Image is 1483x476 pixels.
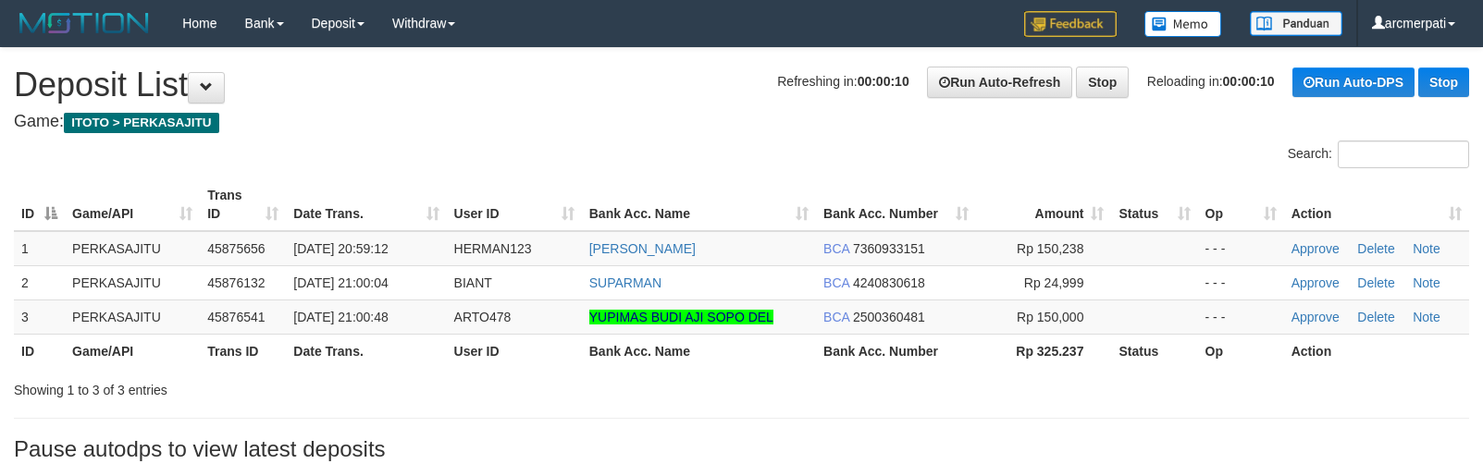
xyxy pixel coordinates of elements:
td: PERKASAJITU [65,265,200,299]
a: Note [1413,310,1440,324]
th: Trans ID: activate to sort column ascending [200,178,286,231]
span: Copy 4240830618 to clipboard [853,275,925,290]
span: [DATE] 21:00:48 [293,310,388,324]
a: Stop [1418,67,1469,97]
th: Bank Acc. Number: activate to sort column ascending [816,178,976,231]
span: Rp 24,999 [1024,275,1084,290]
td: 1 [14,231,65,266]
th: Op: activate to sort column ascending [1198,178,1284,231]
a: Note [1413,241,1440,256]
img: MOTION_logo.png [14,9,154,37]
th: Game/API [65,334,200,368]
a: Note [1413,275,1440,290]
img: Button%20Memo.svg [1144,11,1222,37]
th: Bank Acc. Name: activate to sort column ascending [582,178,816,231]
span: 45876541 [207,310,265,324]
div: Showing 1 to 3 of 3 entries [14,373,604,399]
input: Search: [1338,140,1469,168]
a: Run Auto-Refresh [927,67,1072,98]
a: YUPIMAS BUDI AJI SOPO DEL [589,310,773,324]
img: Feedback.jpg [1024,11,1117,37]
label: Search: [1288,140,1469,168]
span: HERMAN123 [454,241,532,256]
th: Status [1111,334,1197,368]
h1: Deposit List [14,67,1469,104]
td: - - - [1198,231,1284,266]
th: Action [1284,334,1469,368]
td: 2 [14,265,65,299]
a: Delete [1357,275,1394,290]
a: Stop [1076,67,1129,98]
span: Copy 7360933151 to clipboard [853,241,925,256]
th: Date Trans. [286,334,446,368]
th: Amount: activate to sort column ascending [976,178,1111,231]
td: - - - [1198,299,1284,334]
img: panduan.png [1250,11,1342,36]
td: PERKASAJITU [65,231,200,266]
span: [DATE] 20:59:12 [293,241,388,256]
th: Trans ID [200,334,286,368]
a: SUPARMAN [589,275,661,290]
th: Bank Acc. Name [582,334,816,368]
th: ID: activate to sort column descending [14,178,65,231]
span: 45876132 [207,275,265,290]
th: User ID [447,334,582,368]
span: Refreshing in: [777,74,908,89]
a: Delete [1357,241,1394,256]
th: Op [1198,334,1284,368]
th: Rp 325.237 [976,334,1111,368]
a: Delete [1357,310,1394,324]
span: Reloading in: [1147,74,1275,89]
td: - - - [1198,265,1284,299]
th: Game/API: activate to sort column ascending [65,178,200,231]
span: 45875656 [207,241,265,256]
span: [DATE] 21:00:04 [293,275,388,290]
th: Bank Acc. Number [816,334,976,368]
span: ITOTO > PERKASAJITU [64,113,219,133]
a: Approve [1291,310,1340,324]
span: BCA [823,241,849,256]
th: Action: activate to sort column ascending [1284,178,1469,231]
a: Run Auto-DPS [1292,67,1415,97]
td: PERKASAJITU [65,299,200,334]
a: Approve [1291,275,1340,290]
strong: 00:00:10 [1223,74,1275,89]
td: 3 [14,299,65,334]
h3: Pause autodps to view latest deposits [14,437,1469,461]
a: [PERSON_NAME] [589,241,696,256]
span: Rp 150,238 [1017,241,1083,256]
span: BCA [823,310,849,324]
span: BCA [823,275,849,290]
a: Approve [1291,241,1340,256]
h4: Game: [14,113,1469,131]
th: User ID: activate to sort column ascending [447,178,582,231]
strong: 00:00:10 [858,74,909,89]
th: Date Trans.: activate to sort column ascending [286,178,446,231]
th: ID [14,334,65,368]
span: Rp 150,000 [1017,310,1083,324]
span: Copy 2500360481 to clipboard [853,310,925,324]
th: Status: activate to sort column ascending [1111,178,1197,231]
span: ARTO478 [454,310,512,324]
span: BIANT [454,275,492,290]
